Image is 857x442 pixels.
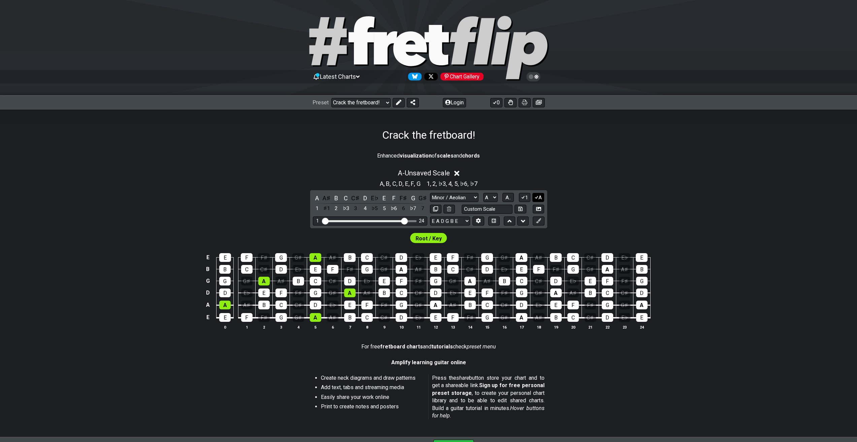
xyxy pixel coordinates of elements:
div: E [636,253,648,262]
th: 3 [272,324,290,331]
div: A♯ [361,288,373,297]
span: D [399,179,402,188]
div: B [636,265,648,274]
select: Tuning [430,216,470,226]
div: D [219,288,231,297]
button: Move up [504,216,515,226]
div: A [309,253,321,262]
div: F [327,265,338,274]
th: 4 [290,324,307,331]
th: 24 [633,324,650,331]
div: toggle scale degree [322,204,331,213]
th: 23 [616,324,633,331]
div: C [275,301,287,309]
div: A♯ [567,288,579,297]
div: C♯ [378,253,390,262]
span: Latest Charts [320,73,356,80]
div: A♯ [275,277,287,285]
div: C♯ [258,265,270,274]
div: A [602,265,613,274]
button: Edit Preset [393,98,405,107]
div: F [567,301,579,309]
div: A [550,288,562,297]
div: toggle scale degree [370,204,379,213]
div: A♯ [533,253,545,262]
div: E♭ [619,313,630,322]
div: E♭ [361,277,373,285]
th: 21 [582,324,599,331]
span: B [386,179,390,188]
div: B [378,288,390,297]
div: A [258,277,270,285]
th: 10 [393,324,410,331]
th: 11 [410,324,427,331]
div: C♯ [378,313,390,322]
div: F♯ [619,277,630,285]
span: First enable full edit mode to edit [416,234,442,243]
th: 1 [238,324,255,331]
p: Print to create notes and posters [321,403,424,410]
div: E♭ [499,265,510,274]
div: G [396,301,407,309]
div: F♯ [293,288,304,297]
div: E [219,313,231,322]
th: 6 [324,324,341,331]
div: F [482,288,493,297]
span: , [384,179,386,188]
span: , [390,179,392,188]
div: G♯ [413,301,424,309]
div: A [310,313,321,322]
div: Visible fret range [313,216,427,226]
div: E [344,301,356,309]
div: G♯ [447,277,459,285]
div: G [219,277,231,285]
span: , [452,179,454,188]
div: D [395,253,407,262]
button: 0 [490,98,502,107]
div: F [396,277,407,285]
div: G [275,253,287,262]
div: C♯ [585,313,596,322]
button: Share Preset [407,98,419,107]
p: For free and check [361,343,496,350]
div: G♯ [327,288,338,297]
div: B [344,313,356,322]
div: D [601,253,613,262]
th: 14 [461,324,479,331]
button: Toggle horizontal chord view [488,216,500,226]
div: toggle pitch class [313,194,322,203]
div: C [602,288,613,297]
span: F [411,179,414,188]
a: Follow #fretflip at Bluesky [405,73,422,80]
div: E♭ [241,288,253,297]
section: Scale pitch classes [424,177,481,188]
span: 5 [454,179,458,188]
div: toggle pitch class [418,194,427,203]
td: D [204,287,212,299]
button: Login [443,98,466,107]
div: A♯ [327,253,338,262]
strong: Amplify learning guitar online [391,359,466,366]
div: G♯ [498,253,510,262]
div: E [430,313,441,322]
div: C [482,301,493,309]
div: F [275,288,287,297]
div: E [378,277,390,285]
div: G [516,288,527,297]
div: F♯ [585,301,596,309]
div: E [550,301,562,309]
div: D [344,277,356,285]
div: D [430,288,441,297]
div: E♭ [567,277,579,285]
div: D [550,277,562,285]
div: Chart Gallery [440,73,484,80]
span: A.. [505,195,511,201]
div: G [361,265,373,274]
div: B [293,277,304,285]
div: F [447,313,459,322]
select: Preset [331,98,391,107]
button: A [532,193,544,202]
div: E [585,277,596,285]
div: A [516,253,527,262]
div: D [396,313,407,322]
